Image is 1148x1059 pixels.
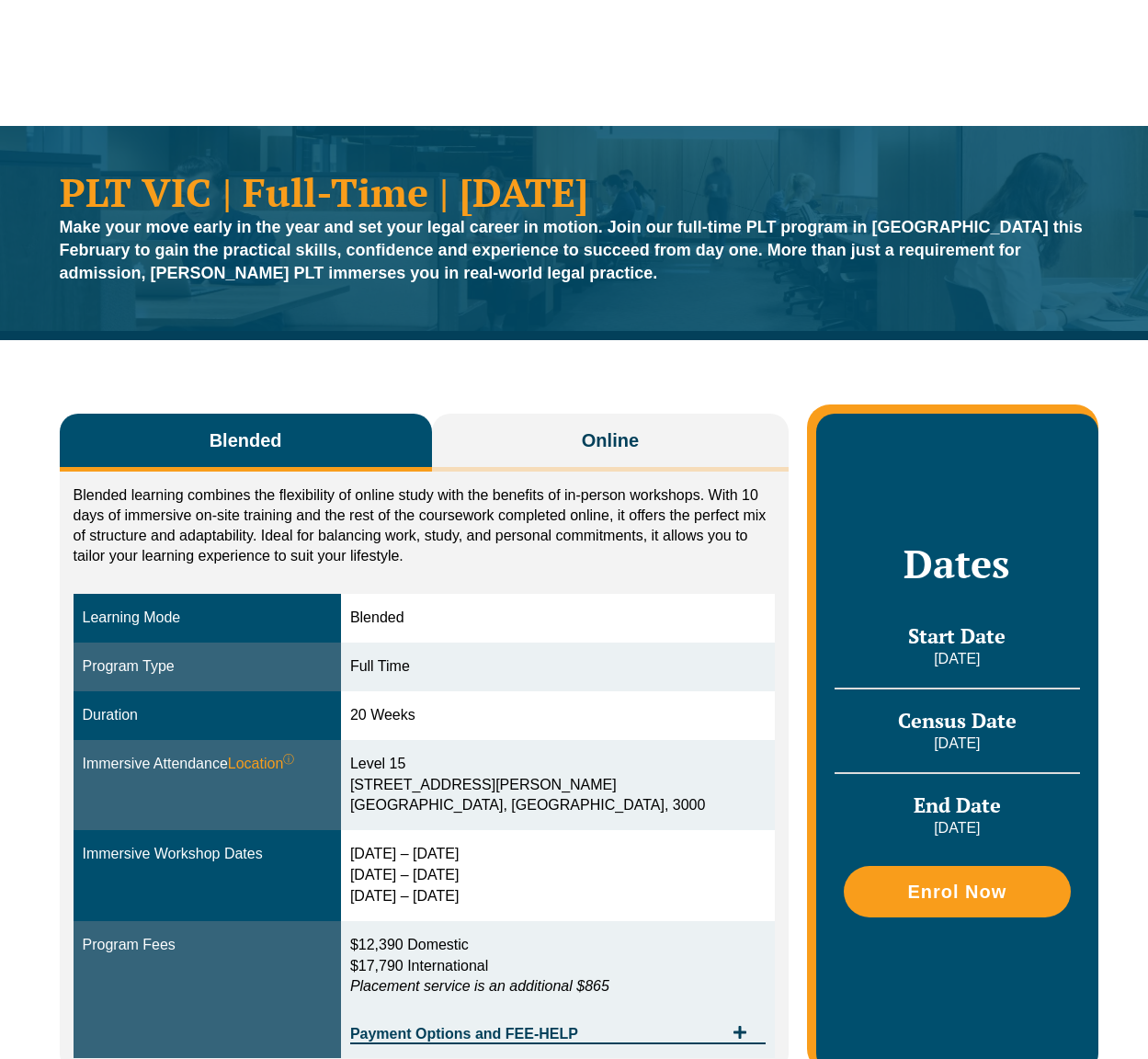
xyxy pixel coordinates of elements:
[83,608,332,629] div: Learning Mode
[914,791,1001,818] span: End Date
[907,882,1006,901] span: Enrol Now
[83,754,332,775] div: Immersive Attendance
[60,218,1083,282] strong: Make your move early in the year and set your legal career in motion. Join our full-time PLT prog...
[350,608,766,629] div: Blended
[83,935,332,956] div: Program Fees
[835,541,1079,586] h2: Dates
[350,754,766,817] div: Level 15 [STREET_ADDRESS][PERSON_NAME] [GEOGRAPHIC_DATA], [GEOGRAPHIC_DATA], 3000
[83,656,332,678] div: Program Type
[350,958,488,974] span: $17,790 International
[582,427,639,453] span: Online
[228,754,295,775] span: Location
[210,427,282,453] span: Blended
[350,1027,723,1042] span: Payment Options and FEE-HELP
[350,844,766,907] div: [DATE] – [DATE] [DATE] – [DATE] [DATE] – [DATE]
[83,705,332,726] div: Duration
[350,656,766,678] div: Full Time
[350,978,609,994] em: Placement service is an additional $865
[283,753,294,766] sup: ⓘ
[898,707,1017,734] span: Census Date
[835,734,1079,754] p: [DATE]
[835,649,1079,669] p: [DATE]
[350,937,469,952] span: $12,390 Domestic
[74,485,776,566] p: Blended learning combines the flexibility of online study with the benefits of in-person workshop...
[60,172,1089,211] h1: PLT VIC | Full-Time | [DATE]
[83,844,332,865] div: Immersive Workshop Dates
[835,818,1079,838] p: [DATE]
[350,705,766,726] div: 20 Weeks
[844,866,1070,917] a: Enrol Now
[908,622,1006,649] span: Start Date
